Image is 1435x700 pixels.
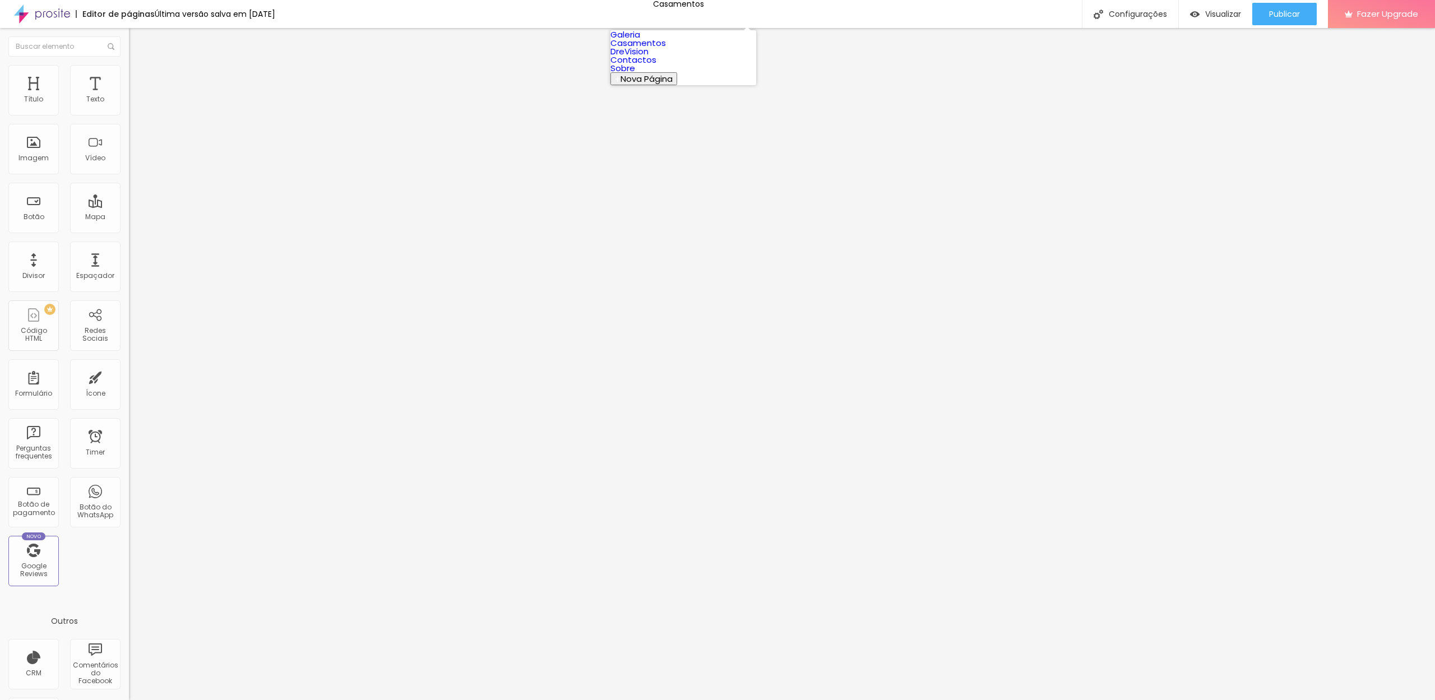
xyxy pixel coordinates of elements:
div: Botão de pagamento [11,500,55,517]
div: Perguntas frequentes [11,444,55,461]
button: Nova Página [610,72,677,85]
a: DreVision [610,45,649,57]
div: Espaçador [76,272,114,280]
div: Texto [86,95,104,103]
span: Visualizar [1205,10,1241,18]
div: Formulário [15,390,52,397]
span: Nova Página [621,73,673,85]
a: Galeria [610,29,640,40]
div: Imagem [18,154,49,162]
button: Visualizar [1179,3,1252,25]
img: Icone [108,43,114,50]
div: CRM [26,669,41,677]
div: Divisor [22,272,45,280]
img: view-1.svg [1190,10,1200,19]
div: Comentários do Facebook [73,661,117,685]
div: Botão do WhatsApp [73,503,117,520]
div: Título [24,95,43,103]
div: Ícone [86,390,105,397]
div: Google Reviews [11,562,55,578]
div: Novo [22,532,46,540]
button: Publicar [1252,3,1317,25]
div: Vídeo [85,154,105,162]
a: Contactos [610,54,656,66]
iframe: Editor [129,28,1435,700]
div: Editor de páginas [76,10,155,18]
a: Sobre [610,62,635,74]
div: Timer [86,448,105,456]
input: Buscar elemento [8,36,121,57]
span: Publicar [1269,10,1300,18]
a: Casamentos [610,37,666,49]
div: Última versão salva em [DATE] [155,10,275,18]
div: Redes Sociais [73,327,117,343]
img: Icone [1094,10,1103,19]
div: Mapa [85,213,105,221]
div: Botão [24,213,44,221]
div: Código HTML [11,327,55,343]
span: Fazer Upgrade [1357,9,1418,18]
